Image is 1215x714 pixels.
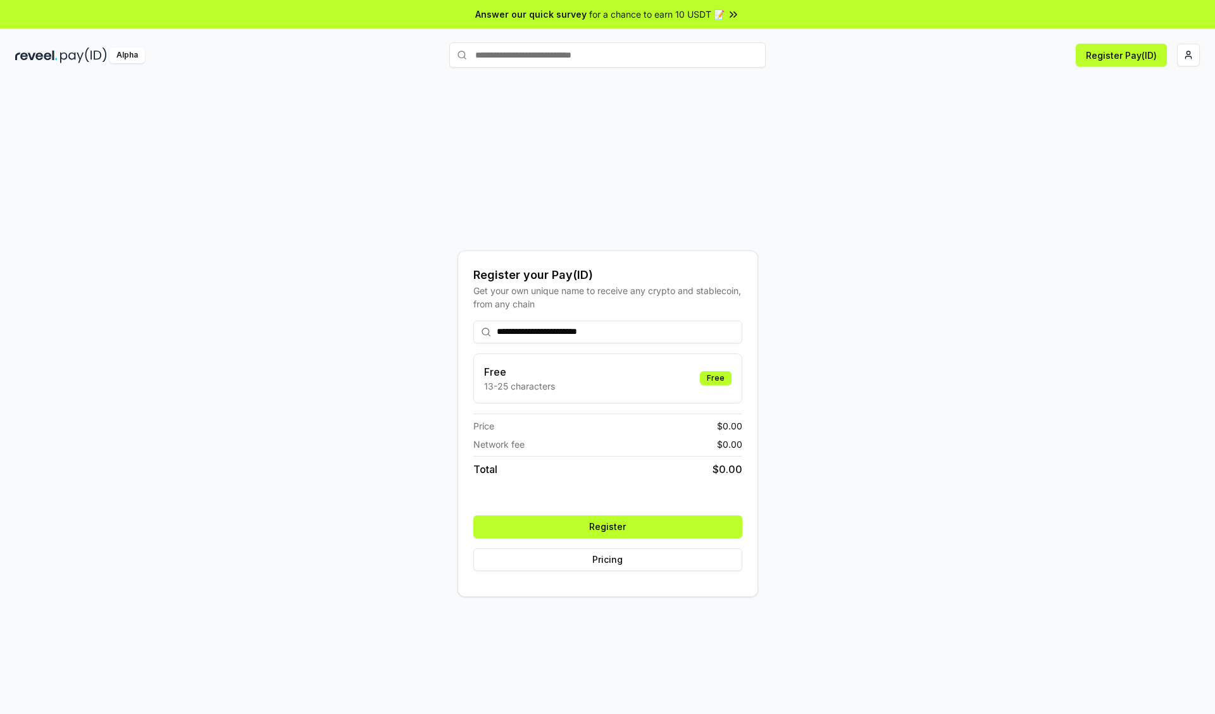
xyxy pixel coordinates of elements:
[484,379,555,393] p: 13-25 characters
[473,548,742,571] button: Pricing
[713,462,742,477] span: $ 0.00
[475,8,587,21] span: Answer our quick survey
[473,462,497,477] span: Total
[1076,44,1167,66] button: Register Pay(ID)
[109,47,145,63] div: Alpha
[473,266,742,284] div: Register your Pay(ID)
[473,284,742,311] div: Get your own unique name to receive any crypto and stablecoin, from any chain
[700,371,732,385] div: Free
[484,364,555,379] h3: Free
[589,8,725,21] span: for a chance to earn 10 USDT 📝
[473,515,742,538] button: Register
[717,438,742,451] span: $ 0.00
[15,47,58,63] img: reveel_dark
[473,438,525,451] span: Network fee
[473,419,494,433] span: Price
[60,47,107,63] img: pay_id
[717,419,742,433] span: $ 0.00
